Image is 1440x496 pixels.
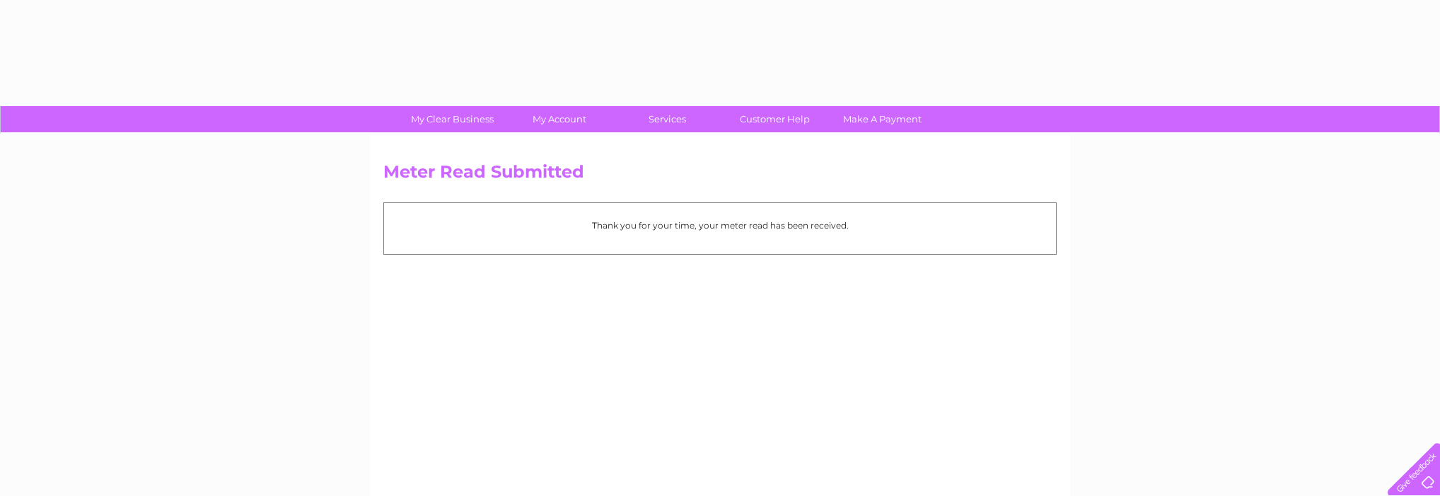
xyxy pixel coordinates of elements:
[716,106,833,132] a: Customer Help
[391,219,1049,232] p: Thank you for your time, your meter read has been received.
[501,106,618,132] a: My Account
[394,106,511,132] a: My Clear Business
[609,106,726,132] a: Services
[383,162,1057,189] h2: Meter Read Submitted
[824,106,941,132] a: Make A Payment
